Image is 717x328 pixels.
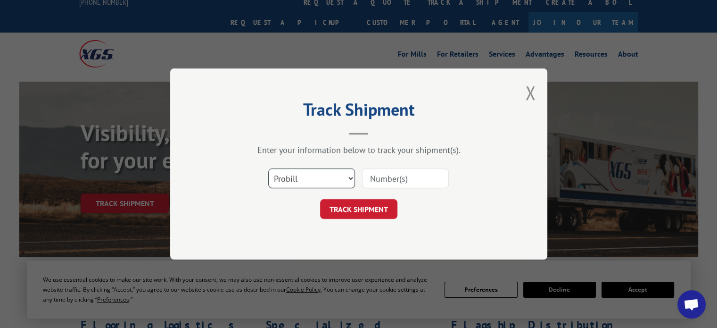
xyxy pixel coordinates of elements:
[320,199,397,219] button: TRACK SHIPMENT
[525,80,536,105] button: Close modal
[217,103,500,121] h2: Track Shipment
[677,290,706,319] div: Open chat
[362,168,449,188] input: Number(s)
[217,144,500,155] div: Enter your information below to track your shipment(s).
